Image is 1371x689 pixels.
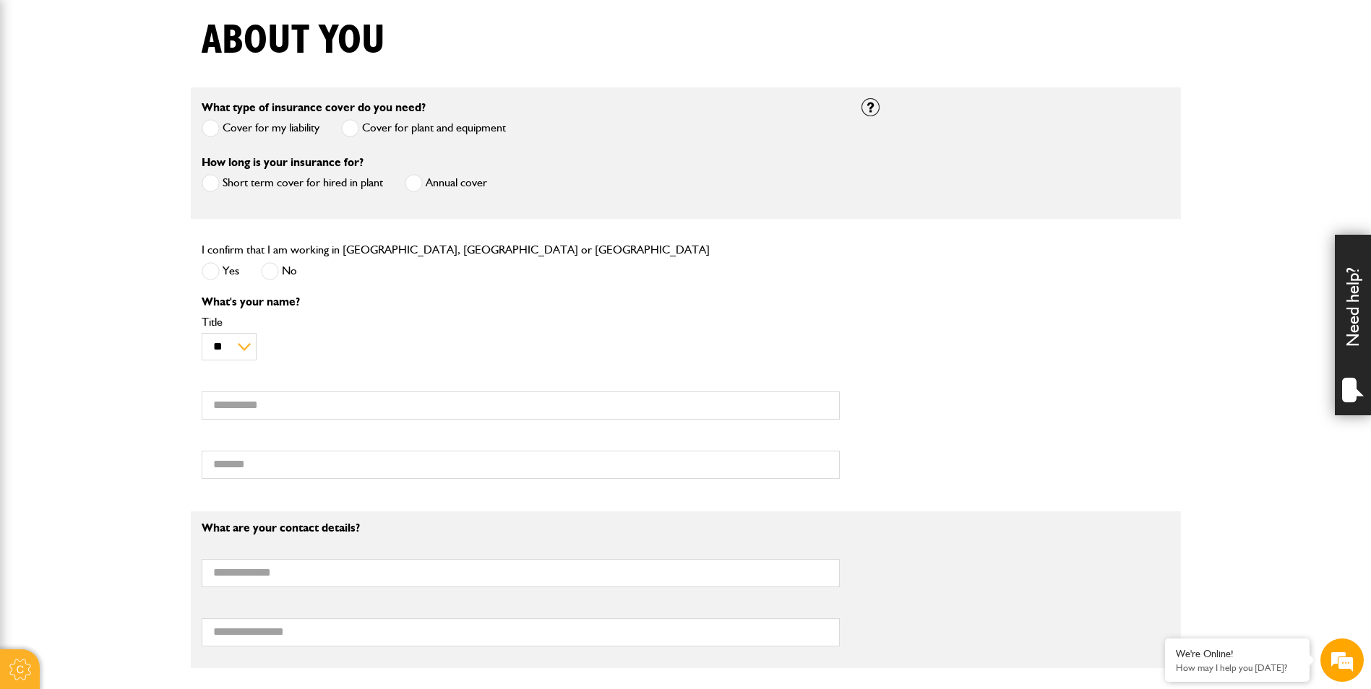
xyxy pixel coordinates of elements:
label: What type of insurance cover do you need? [202,102,426,113]
label: Title [202,316,840,328]
label: How long is your insurance for? [202,157,364,168]
label: Cover for plant and equipment [341,119,506,137]
div: Need help? [1335,235,1371,415]
label: Short term cover for hired in plant [202,174,383,192]
p: What's your name? [202,296,840,308]
label: Yes [202,262,239,280]
label: Cover for my liability [202,119,319,137]
label: I confirm that I am working in [GEOGRAPHIC_DATA], [GEOGRAPHIC_DATA] or [GEOGRAPHIC_DATA] [202,244,710,256]
label: No [261,262,297,280]
p: What are your contact details? [202,522,840,534]
p: How may I help you today? [1176,662,1299,673]
h1: About you [202,17,385,65]
label: Annual cover [405,174,487,192]
div: We're Online! [1176,648,1299,660]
